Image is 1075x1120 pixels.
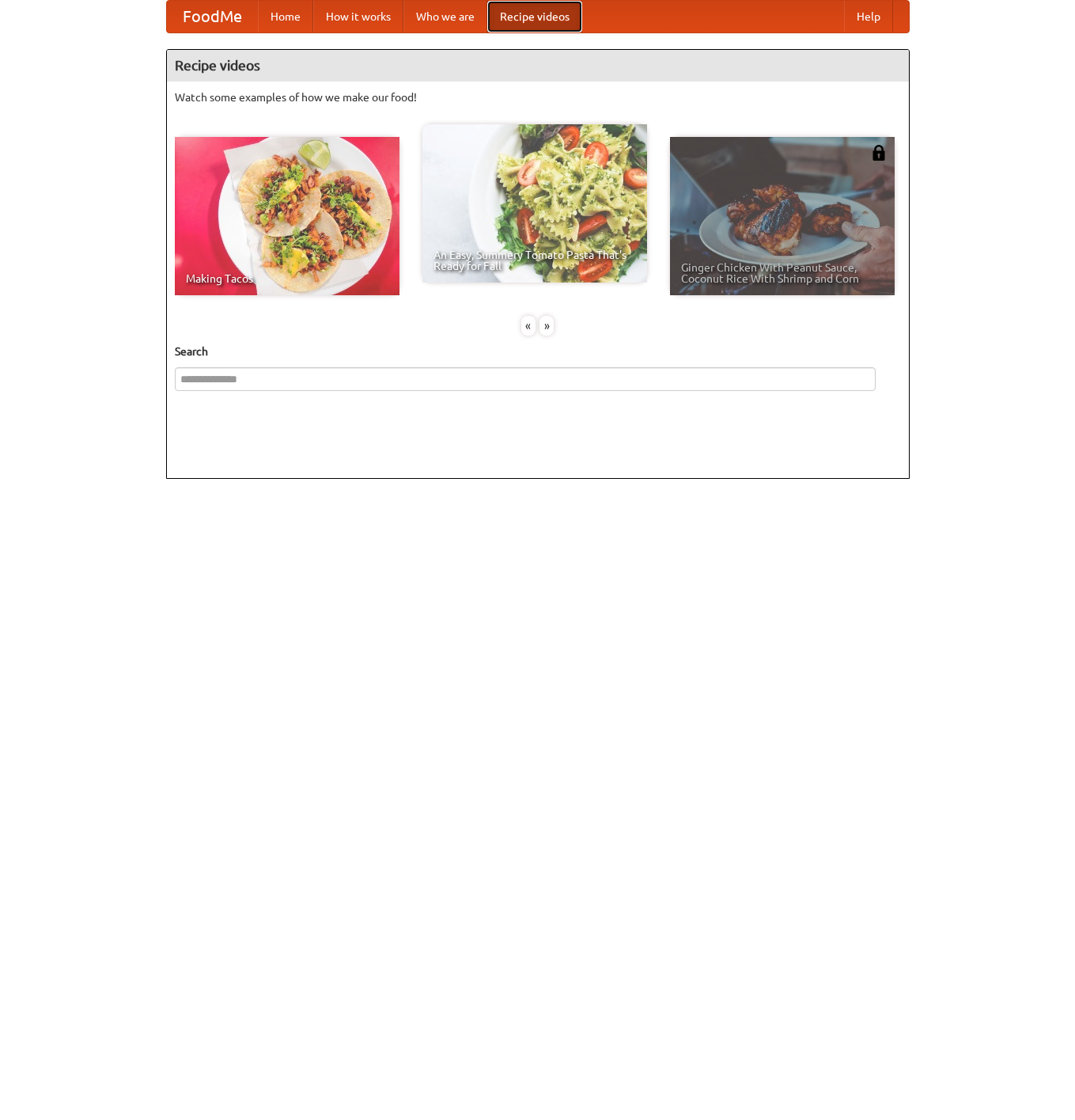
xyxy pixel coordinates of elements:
a: Who we are [403,1,487,32]
div: « [521,316,536,336]
span: An Easy, Summery Tomato Pasta That's Ready for Fall [433,249,636,271]
a: Help [844,1,893,32]
div: » [539,316,554,336]
a: FoodMe [167,1,258,32]
a: Home [258,1,313,32]
a: Recipe videos [487,1,582,32]
p: Watch some examples of how we make our food! [175,89,901,105]
h4: Recipe videos [167,50,909,82]
span: Making Tacos [186,273,388,284]
a: How it works [313,1,403,32]
img: 483408.png [871,145,887,161]
a: Making Tacos [175,137,399,295]
a: An Easy, Summery Tomato Pasta That's Ready for Fall [422,124,647,283]
h5: Search [175,344,901,359]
